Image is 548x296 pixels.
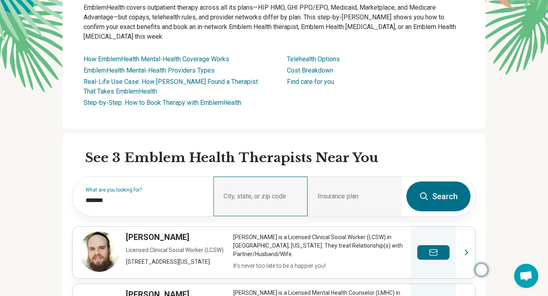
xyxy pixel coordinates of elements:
[406,181,471,211] button: Search
[84,3,464,42] p: EmblemHealth covers outpatient therapy across all its plans—HIP HMO, GHI PPO/EPO, Medicaid, Marke...
[514,264,538,288] a: Open chat
[84,78,258,95] a: Real-Life Use Case: How [PERSON_NAME] Found a Therapist That Takes EmblemHealth
[85,150,476,167] h2: See 3 Emblem Health Therapists Near You
[86,188,204,192] label: What are you looking for?
[417,245,450,260] button: Send a message
[84,99,241,106] a: Step-by-Step: How to Book Therapy with EmblemHealth
[287,55,340,63] a: Telehealth Options
[287,67,333,74] a: Cost Breakdown
[287,78,334,85] a: Find care for you
[84,55,229,63] a: How EmblemHealth Mental-Health Coverage Works
[84,67,215,74] a: EmblemHealth Mental-Health Providers Types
